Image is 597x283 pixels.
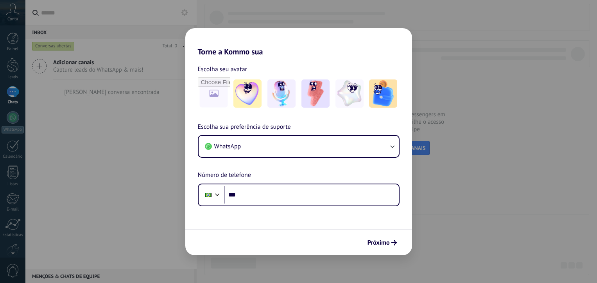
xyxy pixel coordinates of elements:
div: Brazil: + 55 [201,187,216,203]
span: Escolha seu avatar [198,64,247,74]
img: -4.jpeg [335,79,364,108]
span: WhatsApp [214,142,241,150]
button: Próximo [364,236,400,249]
img: -2.jpeg [267,79,296,108]
h2: Torne a Kommo sua [185,28,412,56]
span: Número de telefone [198,170,251,180]
img: -3.jpeg [301,79,330,108]
img: -1.jpeg [233,79,262,108]
button: WhatsApp [199,136,399,157]
img: -5.jpeg [369,79,397,108]
span: Próximo [368,240,390,245]
span: Escolha sua preferência de suporte [198,122,291,132]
